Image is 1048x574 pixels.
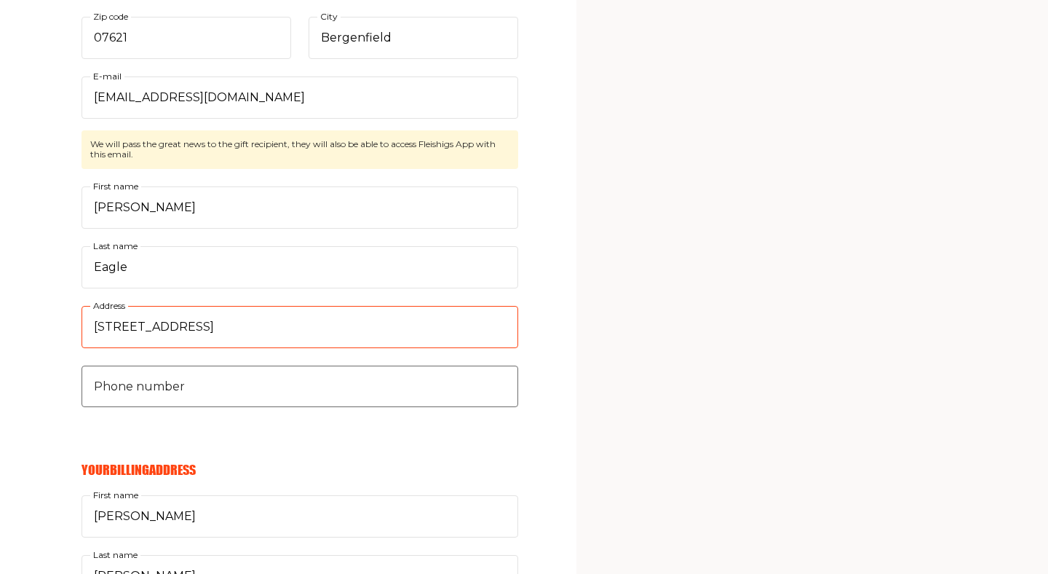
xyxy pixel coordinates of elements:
[317,9,341,25] label: City
[82,76,518,119] input: E-mail
[82,366,518,408] input: Phone number
[82,306,518,348] input: Address
[90,9,131,25] label: Zip code
[82,130,518,169] span: We will pass the great news to the gift recipient, they will also be able to access Fleishigs App...
[90,178,141,194] label: First name
[90,68,124,84] label: E-mail
[309,17,518,59] input: City
[90,487,141,503] label: First name
[82,495,518,538] input: First name
[82,17,291,59] input: Zip code
[82,246,518,288] input: Last name
[82,186,518,229] input: First name
[90,297,128,313] label: Address
[82,462,518,478] h6: Your Billing Address
[90,547,140,563] label: Last name
[90,238,140,254] label: Last name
